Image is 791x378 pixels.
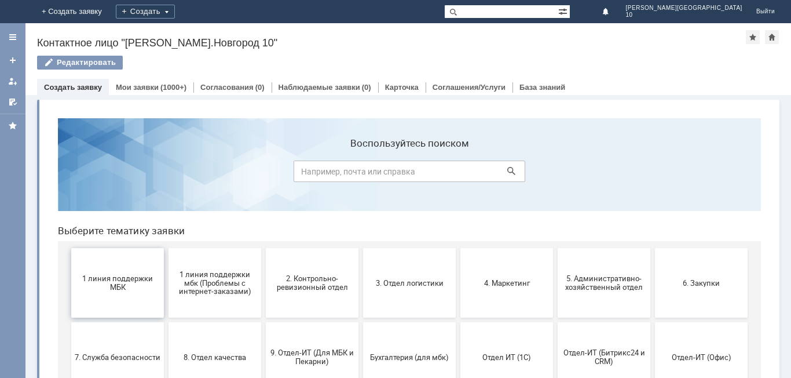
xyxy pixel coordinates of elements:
[512,165,598,183] span: 5. Административно-хозяйственный отдел
[200,83,254,92] a: Согласования
[26,243,112,252] span: 7. Служба безопасности
[314,139,407,209] button: 3. Отдел логистики
[3,93,22,111] a: Мои согласования
[123,161,209,187] span: 1 линия поддержки мбк (Проблемы с интернет-заказами)
[37,37,746,49] div: Контактное лицо "[PERSON_NAME].Новгород 10"
[433,83,506,92] a: Соглашения/Услуги
[245,28,477,40] label: Воспользуйтесь поиском
[44,83,102,92] a: Создать заявку
[318,169,404,178] span: 3. Отдел логистики
[512,239,598,257] span: Отдел-ИТ (Битрикс24 и CRM)
[221,165,306,183] span: 2. Контрольно-ревизионный отдел
[120,213,213,283] button: 8. Отдел качества
[415,169,501,178] span: 4. Маркетинг
[318,243,404,252] span: Бухгалтерия (для мбк)
[519,83,565,92] a: База знаний
[245,52,477,73] input: Например, почта или справка
[765,30,779,44] div: Сделать домашней страницей
[221,314,306,331] span: Это соглашение не активно!
[26,318,112,326] span: Финансовый отдел
[412,139,504,209] button: 4. Маркетинг
[217,139,310,209] button: 2. Контрольно-ревизионный отдел
[120,288,213,357] button: Франчайзинг
[26,165,112,183] span: 1 линия поддержки МБК
[120,139,213,209] button: 1 линия поддержки мбк (Проблемы с интернет-заказами)
[123,243,209,252] span: 8. Отдел качества
[23,288,115,357] button: Финансовый отдел
[123,318,209,326] span: Франчайзинг
[509,139,602,209] button: 5. Административно-хозяйственный отдел
[610,169,695,178] span: 6. Закупки
[217,288,310,357] button: Это соглашение не активно!
[314,288,407,357] button: [PERSON_NAME]. Услуги ИТ для МБК (оформляет L1)
[23,139,115,209] button: 1 линия поддержки МБК
[255,83,265,92] div: (0)
[415,243,501,252] span: Отдел ИТ (1С)
[160,83,186,92] div: (1000+)
[116,83,159,92] a: Мои заявки
[362,83,371,92] div: (0)
[217,213,310,283] button: 9. Отдел-ИТ (Для МБК и Пекарни)
[610,243,695,252] span: Отдел-ИТ (Офис)
[116,5,175,19] div: Создать
[23,213,115,283] button: 7. Служба безопасности
[606,213,699,283] button: Отдел-ИТ (Офис)
[412,288,504,357] button: не актуален
[314,213,407,283] button: Бухгалтерия (для мбк)
[3,51,22,70] a: Создать заявку
[415,318,501,326] span: не актуален
[606,139,699,209] button: 6. Закупки
[626,12,742,19] span: 10
[3,72,22,90] a: Мои заявки
[385,83,419,92] a: Карточка
[412,213,504,283] button: Отдел ИТ (1С)
[318,309,404,335] span: [PERSON_NAME]. Услуги ИТ для МБК (оформляет L1)
[558,5,570,16] span: Расширенный поиск
[221,239,306,257] span: 9. Отдел-ИТ (Для МБК и Пекарни)
[746,30,760,44] div: Добавить в избранное
[509,213,602,283] button: Отдел-ИТ (Битрикс24 и CRM)
[9,116,712,128] header: Выберите тематику заявки
[279,83,360,92] a: Наблюдаемые заявки
[626,5,742,12] span: [PERSON_NAME][GEOGRAPHIC_DATA]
